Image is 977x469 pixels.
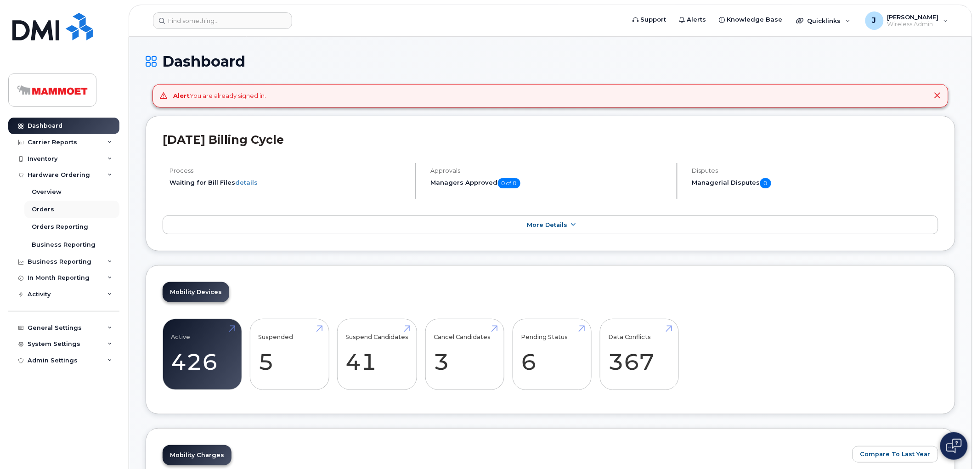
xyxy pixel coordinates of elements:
[692,167,938,174] h4: Disputes
[171,324,233,385] a: Active 426
[174,92,190,99] strong: Alert
[169,167,407,174] h4: Process
[853,446,938,463] button: Compare To Last Year
[431,167,669,174] h4: Approvals
[259,324,321,385] a: Suspended 5
[760,178,771,188] span: 0
[692,178,938,188] h5: Managerial Disputes
[174,91,266,100] div: You are already signed in.
[163,282,229,302] a: Mobility Devices
[608,324,670,385] a: Data Conflicts 367
[235,179,258,186] a: details
[434,324,496,385] a: Cancel Candidates 3
[169,178,407,187] li: Waiting for Bill Files
[860,450,931,458] span: Compare To Last Year
[527,221,568,228] span: More Details
[163,133,938,147] h2: [DATE] Billing Cycle
[346,324,409,385] a: Suspend Candidates 41
[521,324,583,385] a: Pending Status 6
[431,178,669,188] h5: Managers Approved
[146,53,955,69] h1: Dashboard
[946,439,962,453] img: Open chat
[163,445,232,465] a: Mobility Charges
[498,178,520,188] span: 0 of 0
